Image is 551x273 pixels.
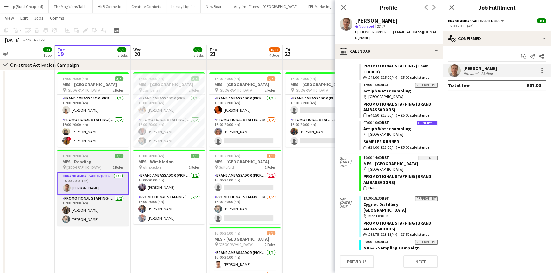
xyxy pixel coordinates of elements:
[382,120,389,125] span: BST
[340,205,359,208] span: 2025
[363,196,438,200] div: 13:30-18:30
[133,47,142,52] span: Wed
[285,116,357,147] app-card-role: Promotional Staffing (Brand Ambassadors)2I4A1/216:00-20:00 (4h)[PERSON_NAME]
[209,72,281,147] app-job-card: 16:00-20:00 (4h)2/3MES - [GEOGRAPHIC_DATA] [GEOGRAPHIC_DATA]2 RolesBrand Ambassador (Pick up)1/11...
[269,53,280,58] div: 4 Jobs
[285,95,357,116] app-card-role: Brand Ambassador (Pick up)1A0/116:00-20:00 (4h)
[363,139,438,145] div: Samples runner
[340,160,359,164] span: [DATE]
[34,15,44,21] span: Jobs
[209,95,281,116] app-card-role: Brand Ambassador (Pick up)1/116:00-20:00 (4h)[PERSON_NAME]
[62,154,88,158] span: 16:00-20:00 (4h)
[363,126,411,132] a: Actiph Water sampling
[363,156,438,160] div: 10:00-14:00
[209,172,281,194] app-card-role: Brand Ambassador (Pick up)0/116:00-20:00 (4h)
[166,0,201,13] button: Luxury Liquids
[355,29,393,35] div: t.
[133,150,205,224] div: 16:00-20:00 (4h)3/3MES - Wimbledon Wimbledon2 RolesBrand Ambassador (Pick up)1/116:00-20:00 (4h)[...
[363,94,438,99] div: [GEOGRAPHIC_DATA]
[138,154,164,158] span: 16:00-20:00 (4h)
[285,72,357,147] div: 16:00-20:00 (4h)1/3MES - [GEOGRAPHIC_DATA] [GEOGRAPHIC_DATA]2 RolesBrand Ambassador (Pick up)1A0/...
[209,47,217,52] span: Thu
[219,165,234,170] span: Guildford
[189,165,199,170] span: 2 Roles
[209,82,281,87] h3: MES - [GEOGRAPHIC_DATA]
[418,156,438,160] div: Declined
[115,76,123,81] span: 3/3
[463,65,497,71] div: [PERSON_NAME]
[143,165,161,170] span: Wimbledon
[359,24,374,29] span: Not rated
[133,95,205,116] app-card-role: Brand Ambassador (Pick up)1/116:00-20:00 (4h)[PERSON_NAME]
[194,53,204,58] div: 3 Jobs
[363,240,438,244] div: 09:00-15:00
[363,121,438,125] div: 07:00-10:00
[20,15,28,21] span: Edit
[208,50,217,58] span: 21
[57,150,129,226] app-job-card: 16:00-20:00 (4h)3/3MES - Reading [GEOGRAPHIC_DATA]2 RolesBrand Ambassador (Pick up)1/116:00-20:00...
[201,0,229,13] button: New Board
[115,154,123,158] span: 3/3
[265,88,275,92] span: 2 Roles
[133,82,205,87] h3: MES - [GEOGRAPHIC_DATA]
[267,231,275,235] span: 2/3
[267,154,275,158] span: 1/3
[113,88,123,92] span: 2 Roles
[363,167,438,172] div: [GEOGRAPHIC_DATA]
[295,88,330,92] span: [GEOGRAPHIC_DATA]
[363,101,438,113] div: Promotional Staffing (Brand Ambassadors)
[463,71,480,76] div: Not rated
[209,194,281,224] app-card-role: Promotional Staffing (Brand Ambassadors)1A1/216:00-20:00 (4h)[PERSON_NAME]
[368,75,429,80] span: £45.00 (£15.00/hr) + £5.00 subsistence
[57,47,65,52] span: Tue
[363,132,438,137] div: [GEOGRAPHIC_DATA]
[133,116,205,147] app-card-role: Promotional Staffing (Brand Ambassadors)2/216:00-20:00 (4h)[PERSON_NAME][PERSON_NAME]
[415,196,438,201] div: Reserve list
[47,14,67,22] a: Comms
[193,47,202,52] span: 9/9
[415,240,438,245] div: Reserve list
[209,150,281,224] app-job-card: 16:00-20:00 (4h)1/3MES - [GEOGRAPHIC_DATA] Guildford2 RolesBrand Ambassador (Pick up)0/116:00-20:...
[229,0,303,13] button: Anytime Fitness - [GEOGRAPHIC_DATA]
[93,0,126,13] button: HNB Cosmetic
[57,95,129,116] app-card-role: Brand Ambassador (Pick up)1/116:00-20:00 (4h)[PERSON_NAME]
[368,113,429,118] span: £40.50 (£13.50/hr) + £5.00 subsistence
[448,82,470,88] div: Total fee
[214,76,240,81] span: 16:00-20:00 (4h)
[527,82,541,88] div: £67.00
[340,156,359,160] span: Sun
[50,15,64,21] span: Comms
[57,82,129,87] h3: MES - [GEOGRAPHIC_DATA]
[269,47,280,52] span: 8/12
[117,47,126,52] span: 9/9
[5,15,14,21] span: View
[267,76,275,81] span: 2/3
[290,76,316,81] span: 16:00-20:00 (4h)
[284,50,290,58] span: 22
[340,197,359,201] span: Sat
[368,145,429,150] span: £39.00 (£13.00/hr) + £5.00 subsistence
[66,165,101,170] span: [GEOGRAPHIC_DATA]
[56,50,65,58] span: 19
[118,53,128,58] div: 3 Jobs
[57,172,129,195] app-card-role: Brand Ambassador (Pick up)1/116:00-20:00 (4h)[PERSON_NAME]
[57,116,129,147] app-card-role: Promotional Staffing (Brand Ambassadors)2/216:00-20:00 (4h)[PERSON_NAME]![PERSON_NAME]
[443,3,551,11] h3: Job Fulfilment
[209,236,281,242] h3: MES - [GEOGRAPHIC_DATA]
[285,82,357,87] h3: MES - [GEOGRAPHIC_DATA]
[67,137,71,141] span: !
[285,47,290,52] span: Fri
[382,155,389,160] span: BST
[209,116,281,147] app-card-role: Promotional Staffing (Brand Ambassadors)4A1/216:00-20:00 (4h)[PERSON_NAME]
[43,53,52,58] div: 1 Job
[363,245,420,251] a: MAS+ - Sampling Campaign
[126,0,166,13] button: Creature Comforts
[340,201,359,205] span: [DATE]
[5,37,20,43] div: [DATE]
[214,231,240,235] span: 16:00-20:00 (4h)
[335,3,443,11] h3: Profile
[57,72,129,147] div: 16:00-20:00 (4h)3/3MES - [GEOGRAPHIC_DATA] [GEOGRAPHIC_DATA]2 RolesBrand Ambassador (Pick up)1/11...
[363,220,438,232] div: Promotional Staffing (Brand Ambassadors)
[375,24,390,29] span: 23.4km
